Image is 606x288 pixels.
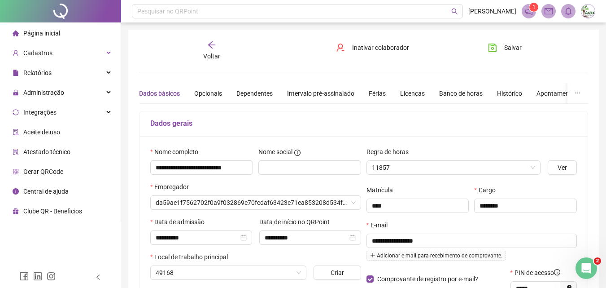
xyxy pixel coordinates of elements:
span: save [488,43,497,52]
div: Férias [369,89,386,98]
span: Voltar [203,53,220,60]
span: Relatórios [23,69,52,76]
span: Comprovante de registro por e-mail? [377,275,478,283]
label: Cargo [474,185,501,195]
span: 2 [594,257,601,265]
div: Histórico [497,89,522,98]
span: left [95,274,101,280]
span: Clube QR - Beneficios [23,208,82,215]
span: ellipsis [575,90,581,96]
span: Adicionar e-mail para recebimento de comprovante. [366,251,506,261]
span: Central de ajuda [23,188,69,195]
div: Opcionais [194,89,222,98]
button: Inativar colaborador [329,40,416,55]
span: info-circle [294,150,301,156]
sup: 1 [529,3,538,12]
span: info-circle [554,269,560,275]
span: arrow-left [207,40,216,49]
span: facebook [20,272,29,281]
div: Apontamentos [536,89,578,98]
button: Salvar [481,40,528,55]
span: gift [13,208,19,214]
span: sync [13,109,19,115]
span: audit [13,129,19,135]
span: Atestado técnico [23,148,70,155]
img: 48028 [581,4,595,18]
label: Matrícula [366,185,399,195]
span: Inativar colaborador [352,43,409,53]
span: Nome social [258,147,292,157]
span: 11857 [372,161,536,174]
span: Página inicial [23,30,60,37]
div: Licenças [400,89,425,98]
div: Dados básicos [139,89,180,98]
iframe: Intercom live chat [575,257,597,279]
span: info-circle [13,188,19,195]
label: Data de admissão [150,217,210,227]
span: search [451,8,458,15]
span: user-delete [336,43,345,52]
span: instagram [47,272,56,281]
span: solution [13,149,19,155]
span: mail [545,7,553,15]
label: Data de início no QRPoint [259,217,336,227]
span: notification [525,7,533,15]
span: [PERSON_NAME] [468,6,516,16]
span: 49168 [156,266,301,279]
span: user-add [13,50,19,56]
label: Regra de horas [366,147,414,157]
span: Aceite de uso [23,128,60,136]
span: home [13,30,19,36]
span: lock [13,89,19,96]
span: plus [370,253,375,258]
span: Ver [558,163,567,173]
div: Banco de horas [439,89,483,98]
span: da59ae1f7562702f0a9f032869c70fcdaf63423c71ea853208d534f46798eb86 [156,196,356,209]
button: Ver [548,160,577,175]
button: ellipsis [567,83,588,104]
span: linkedin [33,272,42,281]
button: Criar [314,266,361,280]
div: Dependentes [236,89,273,98]
span: 1 [532,4,536,10]
label: Local de trabalho principal [150,252,234,262]
span: qrcode [13,168,19,175]
div: Intervalo pré-assinalado [287,89,354,98]
span: Integrações [23,109,57,116]
label: Empregador [150,182,195,192]
span: PIN de acesso [514,268,560,278]
label: Nome completo [150,147,204,157]
span: Cadastros [23,49,52,57]
span: Criar [331,268,344,278]
span: bell [564,7,572,15]
h5: Dados gerais [150,118,577,129]
label: E-mail [366,220,393,230]
span: file [13,70,19,76]
span: Gerar QRCode [23,168,63,175]
span: Salvar [504,43,522,53]
span: Administração [23,89,64,96]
